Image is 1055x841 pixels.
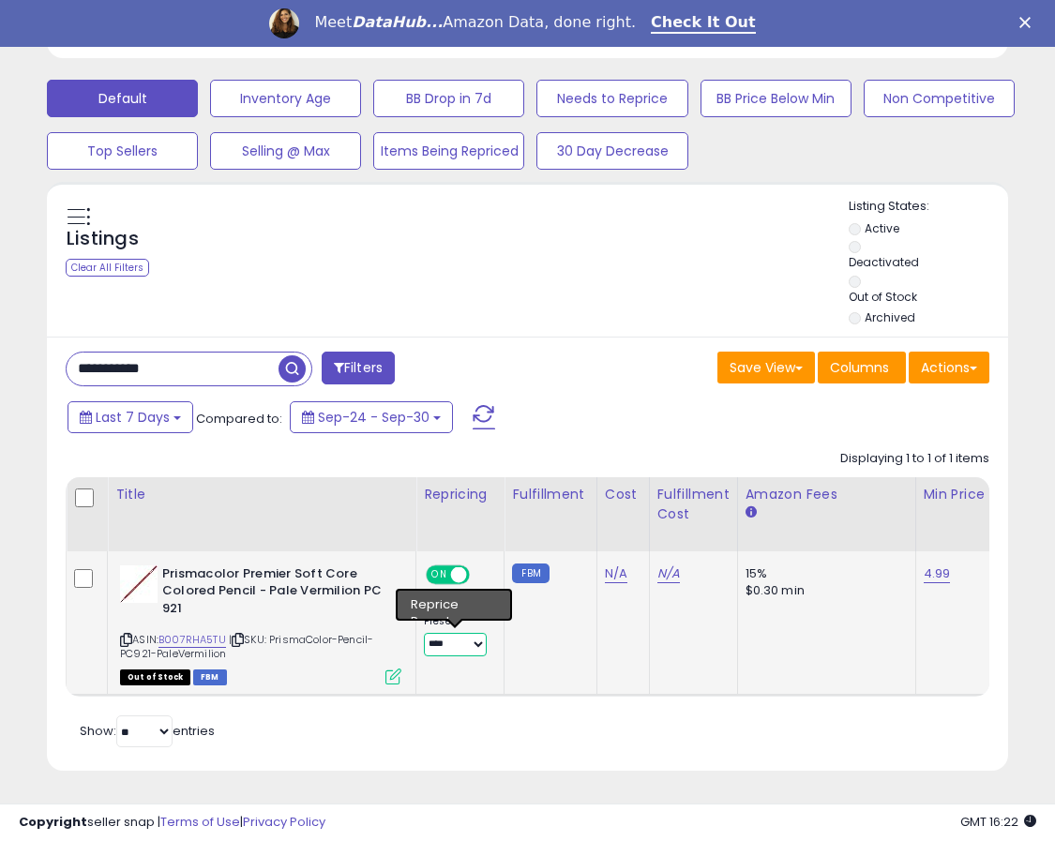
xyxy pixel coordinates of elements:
button: BB Drop in 7d [373,80,524,117]
span: Last 7 Days [96,408,170,427]
button: 30 Day Decrease [536,132,687,170]
small: FBM [512,563,549,583]
button: BB Price Below Min [701,80,852,117]
a: 4.99 [924,564,951,583]
label: Active [865,220,899,236]
div: Preset: [424,615,490,657]
div: 15% [746,565,901,582]
div: Displaying 1 to 1 of 1 items [840,450,989,468]
span: Columns [830,358,889,377]
small: Amazon Fees. [746,504,757,521]
button: Inventory Age [210,80,361,117]
button: Default [47,80,198,117]
a: B007RHA5TU [158,632,226,648]
div: Title [115,485,408,504]
div: Cost [605,485,641,504]
div: Clear All Filters [66,259,149,277]
a: N/A [657,564,680,583]
span: Show: entries [80,722,215,740]
span: ON [428,566,451,582]
a: Privacy Policy [243,813,325,831]
button: Selling @ Max [210,132,361,170]
div: $0.30 min [746,582,901,599]
span: FBM [193,669,227,685]
a: N/A [605,564,627,583]
span: OFF [467,566,497,582]
button: Last 7 Days [68,401,193,433]
button: Columns [818,352,906,383]
div: ASIN: [120,565,401,683]
button: Actions [909,352,989,383]
div: Meet Amazon Data, done right. [314,13,636,32]
b: Prismacolor Premier Soft Core Colored Pencil - Pale Vermilion PC 921 [162,565,390,623]
p: Listing States: [849,198,1008,216]
span: Sep-24 - Sep-30 [318,408,430,427]
div: Repricing [424,485,496,504]
label: Archived [865,309,915,325]
div: Fulfillment [512,485,588,504]
span: Compared to: [196,410,282,428]
div: Amazon AI [424,594,490,611]
label: Deactivated [849,254,919,270]
label: Out of Stock [849,289,917,305]
a: Terms of Use [160,813,240,831]
div: Fulfillment Cost [657,485,730,524]
img: Profile image for Georgie [269,8,299,38]
a: Check It Out [651,13,756,34]
img: 31BB4aioBuL._SL40_.jpg [120,565,158,603]
div: Close [1019,17,1038,28]
span: 2025-10-8 16:22 GMT [960,813,1036,831]
h5: Listings [67,226,139,252]
span: | SKU: PrismaColor-Pencil-PC921-PaleVermilion [120,632,373,660]
button: Filters [322,352,395,384]
button: Needs to Reprice [536,80,687,117]
span: All listings that are currently out of stock and unavailable for purchase on Amazon [120,669,190,685]
div: Min Price [924,485,1020,504]
button: Non Competitive [864,80,1015,117]
button: Sep-24 - Sep-30 [290,401,453,433]
button: Top Sellers [47,132,198,170]
strong: Copyright [19,813,87,831]
div: seller snap | | [19,814,325,832]
div: Amazon Fees [746,485,908,504]
i: DataHub... [352,13,443,31]
button: Save View [717,352,815,383]
button: Items Being Repriced [373,132,524,170]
